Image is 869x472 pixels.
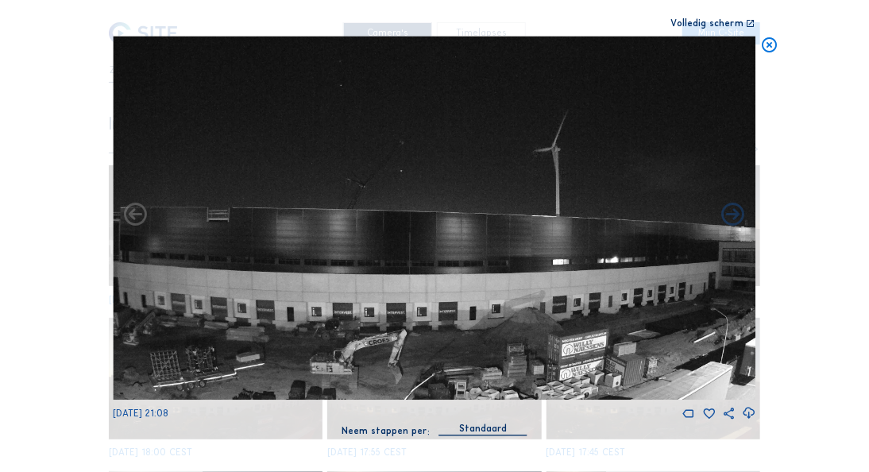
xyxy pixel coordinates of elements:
[113,37,755,400] img: Image
[671,19,744,29] div: Volledig scherm
[438,422,527,435] div: Standaard
[342,427,430,436] div: Neem stappen per:
[122,202,149,230] i: Forward
[720,202,747,230] i: Back
[459,422,507,436] div: Standaard
[113,408,168,420] span: [DATE] 21:08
